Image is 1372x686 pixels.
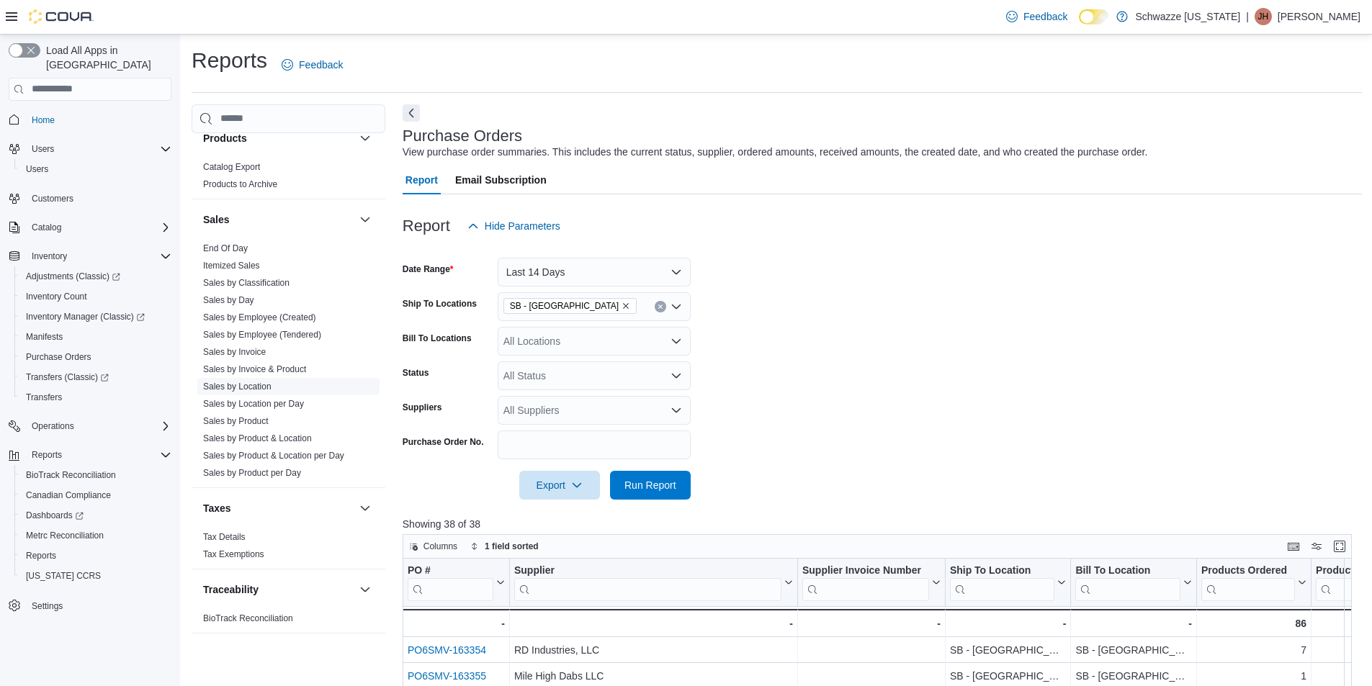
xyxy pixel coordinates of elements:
[32,251,67,262] span: Inventory
[20,369,115,386] a: Transfers (Classic)
[32,114,55,126] span: Home
[192,610,385,633] div: Traceability
[20,567,107,585] a: [US_STATE] CCRS
[26,489,111,501] span: Canadian Compliance
[1246,8,1249,25] p: |
[32,222,61,233] span: Catalog
[407,615,505,632] div: -
[14,485,177,505] button: Canadian Compliance
[408,564,505,600] button: PO #
[26,351,91,363] span: Purchase Orders
[403,217,450,235] h3: Report
[1075,564,1180,600] div: Bill To Location
[3,246,177,266] button: Inventory
[203,382,272,392] a: Sales by Location
[203,212,230,227] h3: Sales
[203,613,293,624] span: BioTrack Reconciliation
[203,179,277,190] span: Products to Archive
[203,162,260,172] a: Catalog Export
[20,348,97,366] a: Purchase Orders
[624,478,676,492] span: Run Report
[1075,667,1192,685] div: SB - [GEOGRAPHIC_DATA]
[26,597,68,615] a: Settings
[3,416,177,436] button: Operations
[20,527,171,544] span: Metrc Reconciliation
[514,564,781,600] div: Supplier
[357,500,374,517] button: Taxes
[655,301,666,312] button: Clear input
[203,277,290,289] span: Sales by Classification
[671,301,682,312] button: Open list of options
[20,328,68,346] a: Manifests
[26,248,73,265] button: Inventory
[32,449,62,461] span: Reports
[20,308,151,325] a: Inventory Manager (Classic)
[20,161,54,178] a: Users
[423,541,457,552] span: Columns
[528,471,591,500] span: Export
[950,667,1067,685] div: SB - [GEOGRAPHIC_DATA]
[26,331,63,343] span: Manifests
[3,188,177,209] button: Customers
[192,528,385,569] div: Taxes
[203,364,306,375] span: Sales by Invoice & Product
[1023,9,1067,24] span: Feedback
[802,615,941,632] div: -
[203,330,321,340] a: Sales by Employee (Tendered)
[203,450,344,461] span: Sales by Product & Location per Day
[403,127,522,145] h3: Purchase Orders
[20,389,68,406] a: Transfers
[203,613,293,623] a: BioTrack Reconciliation
[26,219,67,236] button: Catalog
[203,347,266,357] a: Sales by Invoice
[1201,564,1295,577] div: Products Ordered
[403,333,472,344] label: Bill To Locations
[20,369,171,386] span: Transfers (Classic)
[299,58,343,72] span: Feedback
[1308,538,1325,555] button: Display options
[26,570,101,582] span: [US_STATE] CCRS
[514,641,793,659] div: RD Industries, LLC
[1079,24,1080,25] span: Dark Mode
[203,501,354,515] button: Taxes
[403,263,454,275] label: Date Range
[1075,564,1192,600] button: Bill To Location
[14,347,177,367] button: Purchase Orders
[510,299,619,313] span: SB - [GEOGRAPHIC_DATA]
[3,445,177,465] button: Reports
[26,550,56,561] span: Reports
[462,212,566,240] button: Hide Parameters
[403,436,484,448] label: Purchase Order No.
[203,161,260,173] span: Catalog Export
[1255,8,1272,25] div: Justin Heistermann
[485,219,560,233] span: Hide Parameters
[9,104,171,654] nav: Complex example
[1000,2,1073,31] a: Feedback
[40,43,171,72] span: Load All Apps in [GEOGRAPHIC_DATA]
[950,615,1067,632] div: -
[408,564,493,600] div: PO # URL
[26,311,145,322] span: Inventory Manager (Classic)
[203,451,344,461] a: Sales by Product & Location per Day
[514,615,793,632] div: -
[20,288,93,305] a: Inventory Count
[403,517,1362,531] p: Showing 38 of 38
[20,268,126,285] a: Adjustments (Classic)
[671,405,682,416] button: Open list of options
[203,582,354,597] button: Traceability
[203,467,301,479] span: Sales by Product per Day
[26,446,171,464] span: Reports
[26,140,60,158] button: Users
[203,294,254,306] span: Sales by Day
[514,564,793,600] button: Supplier
[408,670,486,682] a: PO6SMV-163355
[20,527,109,544] a: Metrc Reconciliation
[203,243,248,253] a: End Of Day
[14,266,177,286] a: Adjustments (Classic)
[14,307,177,327] a: Inventory Manager (Classic)
[408,644,486,656] a: PO6SMV-163354
[192,46,267,75] h1: Reports
[26,530,104,541] span: Metrc Reconciliation
[26,446,68,464] button: Reports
